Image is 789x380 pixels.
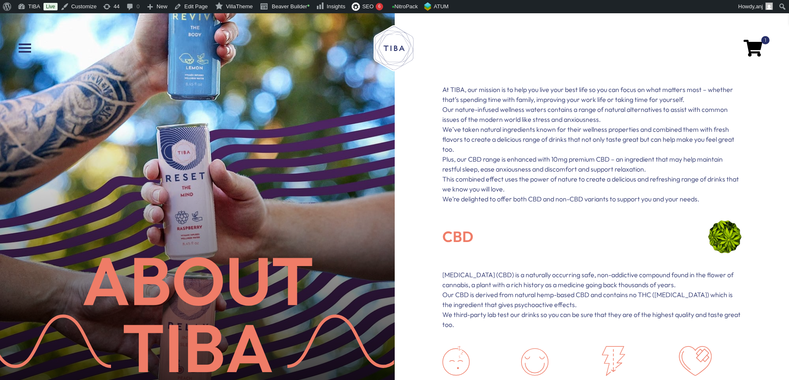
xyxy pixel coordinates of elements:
[442,270,741,290] p: [MEDICAL_DATA] (CBD) is a naturally occurring safe, non-addictive compound found in the flower of...
[743,42,762,52] a: 1
[442,174,741,194] p: This combined effect uses the power of nature to create a delicious and refreshing range of drink...
[442,124,741,154] p: We’ve taken natural ingredients known for their wellness properties and combined them with fresh ...
[362,3,374,10] span: SEO
[442,85,741,104] p: At TIBA, our mission is to help you live your best life so you can focus on what matters most – w...
[756,3,763,10] span: anj
[761,36,770,44] span: 1
[442,194,741,204] p: We’re delighted to offer both CBD and non-CBD variants to support you and your needs.
[424,2,432,11] img: ATUM
[442,227,473,246] span: CBD
[307,2,310,10] span: •
[376,3,383,10] div: 6
[43,3,58,10] a: Live
[708,220,741,253] img: CBD
[442,104,741,124] p: Our nature-infused wellness waters contains a range of natural alternatives to assist with common...
[442,310,741,329] p: We third-party lab test our drinks so you can be sure that they are of the highest quality and ta...
[442,154,741,174] p: Plus, our CBD range is enhanced with 10mg premium CBD – an ingredient that may help maintain rest...
[442,290,741,310] p: Our CBD is derived from natural hemp-based CBD and contains no THC ([MEDICAL_DATA]) which is the ...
